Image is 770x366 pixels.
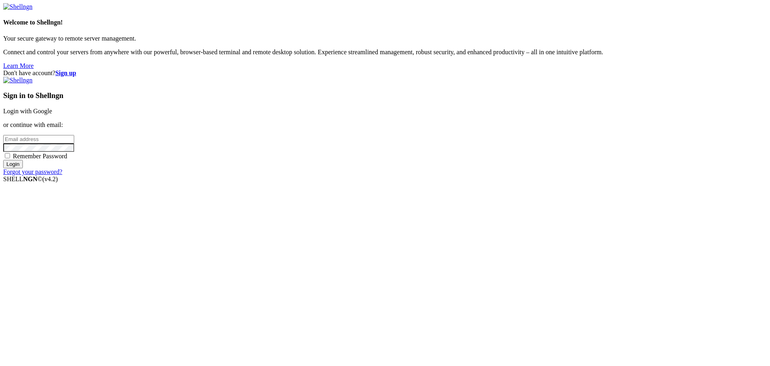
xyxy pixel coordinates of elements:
span: SHELL © [3,176,58,182]
input: Login [3,160,23,168]
a: Login with Google [3,108,52,115]
div: Don't have account? [3,70,767,77]
input: Remember Password [5,153,10,158]
img: Shellngn [3,77,32,84]
b: NGN [23,176,38,182]
span: Remember Password [13,153,67,159]
span: 4.2.0 [43,176,58,182]
a: Forgot your password? [3,168,62,175]
a: Sign up [55,70,76,76]
p: Connect and control your servers from anywhere with our powerful, browser-based terminal and remo... [3,49,767,56]
img: Shellngn [3,3,32,10]
h3: Sign in to Shellngn [3,91,767,100]
h4: Welcome to Shellngn! [3,19,767,26]
p: Your secure gateway to remote server management. [3,35,767,42]
input: Email address [3,135,74,143]
a: Learn More [3,62,34,69]
p: or continue with email: [3,121,767,129]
